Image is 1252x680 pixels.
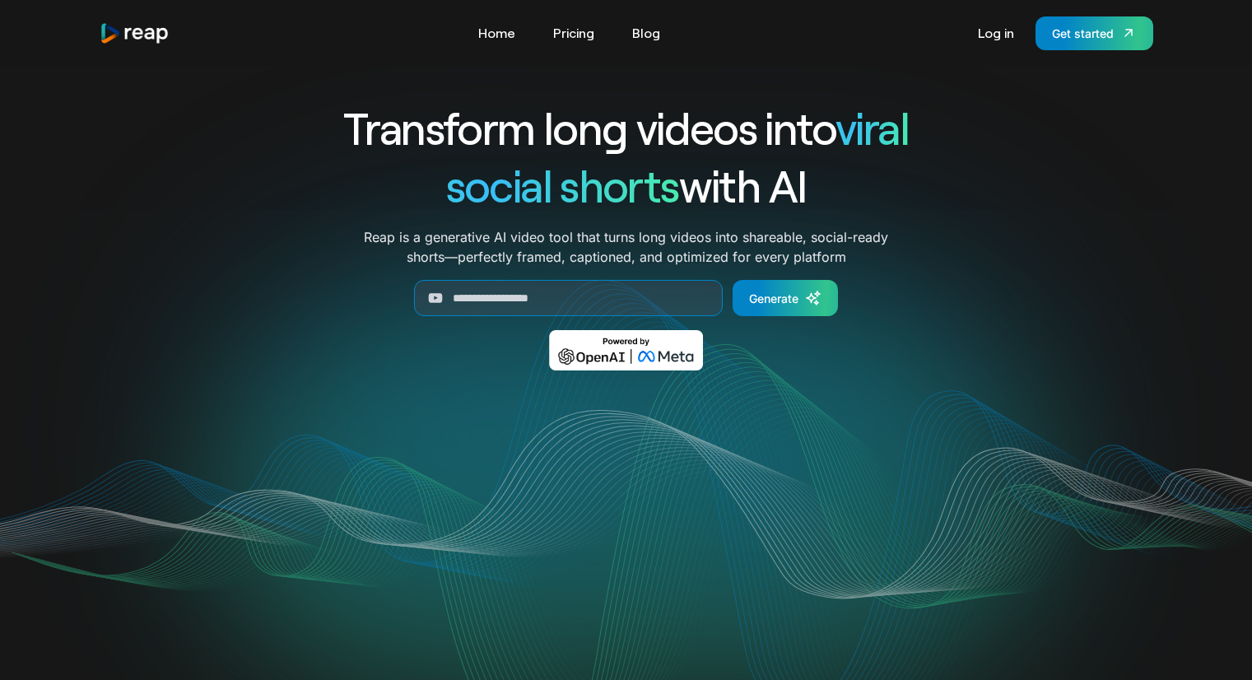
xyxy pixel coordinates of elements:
[446,158,679,212] span: social shorts
[624,20,668,46] a: Blog
[545,20,603,46] a: Pricing
[284,99,969,156] h1: Transform long videos into
[284,156,969,214] h1: with AI
[1052,25,1114,42] div: Get started
[970,20,1022,46] a: Log in
[100,22,170,44] a: home
[1036,16,1153,50] a: Get started
[364,227,888,267] p: Reap is a generative AI video tool that turns long videos into shareable, social-ready shorts—per...
[284,280,969,316] form: Generate Form
[835,100,909,154] span: viral
[749,290,798,307] div: Generate
[470,20,524,46] a: Home
[733,280,838,316] a: Generate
